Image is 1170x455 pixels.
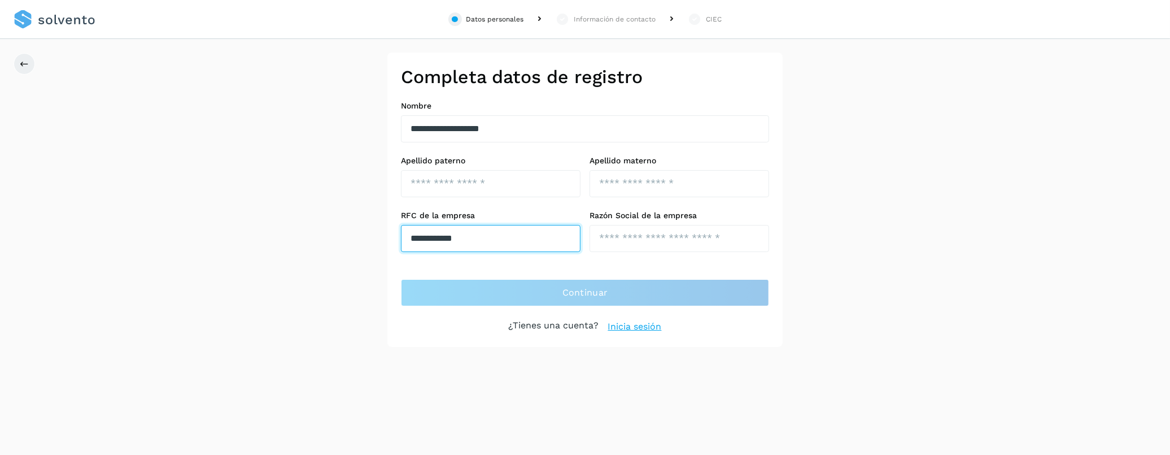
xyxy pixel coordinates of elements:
[466,14,524,24] div: Datos personales
[706,14,722,24] div: CIEC
[509,320,599,333] p: ¿Tienes una cuenta?
[401,279,769,306] button: Continuar
[401,66,769,88] h2: Completa datos de registro
[590,211,769,220] label: Razón Social de la empresa
[574,14,656,24] div: Información de contacto
[590,156,769,166] label: Apellido materno
[401,211,580,220] label: RFC de la empresa
[401,156,580,166] label: Apellido paterno
[562,287,608,299] span: Continuar
[608,320,662,333] a: Inicia sesión
[401,101,769,111] label: Nombre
